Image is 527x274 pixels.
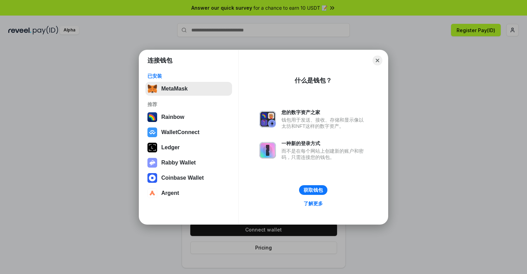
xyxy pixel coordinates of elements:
button: Rainbow [145,110,232,124]
div: 推荐 [147,101,230,107]
div: WalletConnect [161,129,200,135]
img: svg+xml,%3Csvg%20fill%3D%22none%22%20height%3D%2233%22%20viewBox%3D%220%200%2035%2033%22%20width%... [147,84,157,94]
div: 而不是在每个网站上创建新的账户和密码，只需连接您的钱包。 [281,148,367,160]
h1: 连接钱包 [147,56,172,65]
img: svg+xml,%3Csvg%20width%3D%2228%22%20height%3D%2228%22%20viewBox%3D%220%200%2028%2028%22%20fill%3D... [147,127,157,137]
img: svg+xml,%3Csvg%20xmlns%3D%22http%3A%2F%2Fwww.w3.org%2F2000%2Fsvg%22%20fill%3D%22none%22%20viewBox... [147,158,157,168]
div: Rainbow [161,114,184,120]
button: 获取钱包 [299,185,327,195]
div: MetaMask [161,86,188,92]
img: svg+xml,%3Csvg%20xmlns%3D%22http%3A%2F%2Fwww.w3.org%2F2000%2Fsvg%22%20fill%3D%22none%22%20viewBox... [259,111,276,127]
div: Ledger [161,144,180,151]
div: Coinbase Wallet [161,175,204,181]
button: WalletConnect [145,125,232,139]
img: svg+xml,%3Csvg%20width%3D%2228%22%20height%3D%2228%22%20viewBox%3D%220%200%2028%2028%22%20fill%3D... [147,173,157,183]
button: Rabby Wallet [145,156,232,170]
div: 钱包用于发送、接收、存储和显示像以太坊和NFT这样的数字资产。 [281,117,367,129]
div: 您的数字资产之家 [281,109,367,115]
div: Rabby Wallet [161,160,196,166]
button: Coinbase Wallet [145,171,232,185]
div: 了解更多 [304,200,323,207]
div: Argent [161,190,179,196]
div: 一种新的登录方式 [281,140,367,147]
a: 了解更多 [299,199,327,208]
img: svg+xml,%3Csvg%20xmlns%3D%22http%3A%2F%2Fwww.w3.org%2F2000%2Fsvg%22%20width%3D%2228%22%20height%3... [147,143,157,152]
div: 获取钱包 [304,187,323,193]
img: svg+xml,%3Csvg%20width%3D%2228%22%20height%3D%2228%22%20viewBox%3D%220%200%2028%2028%22%20fill%3D... [147,188,157,198]
button: Argent [145,186,232,200]
img: svg+xml,%3Csvg%20xmlns%3D%22http%3A%2F%2Fwww.w3.org%2F2000%2Fsvg%22%20fill%3D%22none%22%20viewBox... [259,142,276,159]
button: Ledger [145,141,232,154]
div: 已安装 [147,73,230,79]
div: 什么是钱包？ [295,76,332,85]
button: Close [373,56,382,65]
button: MetaMask [145,82,232,96]
img: svg+xml,%3Csvg%20width%3D%22120%22%20height%3D%22120%22%20viewBox%3D%220%200%20120%20120%22%20fil... [147,112,157,122]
